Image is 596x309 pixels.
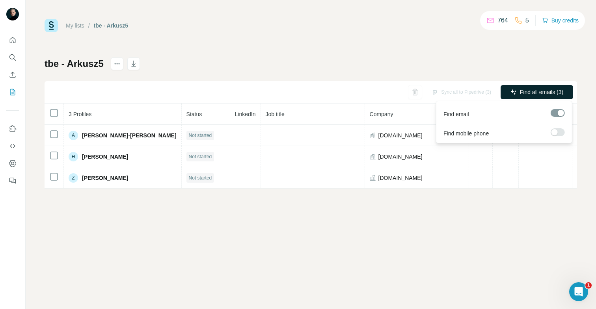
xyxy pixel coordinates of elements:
[6,68,19,82] button: Enrich CSV
[82,174,128,182] span: [PERSON_NAME]
[585,282,592,289] span: 1
[378,131,423,139] span: [DOMAIN_NAME]
[235,111,256,117] span: LinkedIn
[6,33,19,47] button: Quick start
[45,19,58,32] img: Surfe Logo
[69,131,78,140] div: A
[6,122,19,136] button: Use Surfe on LinkedIn
[189,153,212,160] span: Not started
[542,15,579,26] button: Buy credits
[569,282,588,301] iframe: Intercom live chat
[6,85,19,99] button: My lists
[189,174,212,181] span: Not started
[69,111,91,117] span: 3 Profiles
[6,50,19,65] button: Search
[443,130,489,137] span: Find mobile phone
[443,110,469,118] span: Find email
[82,131,177,139] span: [PERSON_NAME]-[PERSON_NAME]
[370,111,393,117] span: Company
[497,16,508,25] p: 764
[266,111,285,117] span: Job title
[66,22,84,29] a: My lists
[6,156,19,170] button: Dashboard
[94,22,128,30] div: tbe - Arkusz5
[82,153,128,161] span: [PERSON_NAME]
[69,173,78,183] div: Z
[69,152,78,161] div: H
[501,85,573,99] button: Find all emails (3)
[45,57,104,70] h1: tbe - Arkusz5
[88,22,90,30] li: /
[520,88,563,96] span: Find all emails (3)
[111,57,123,70] button: actions
[378,174,423,182] span: [DOMAIN_NAME]
[6,174,19,188] button: Feedback
[6,139,19,153] button: Use Surfe API
[6,8,19,20] img: Avatar
[378,153,423,161] span: [DOMAIN_NAME]
[186,111,202,117] span: Status
[525,16,529,25] p: 5
[189,132,212,139] span: Not started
